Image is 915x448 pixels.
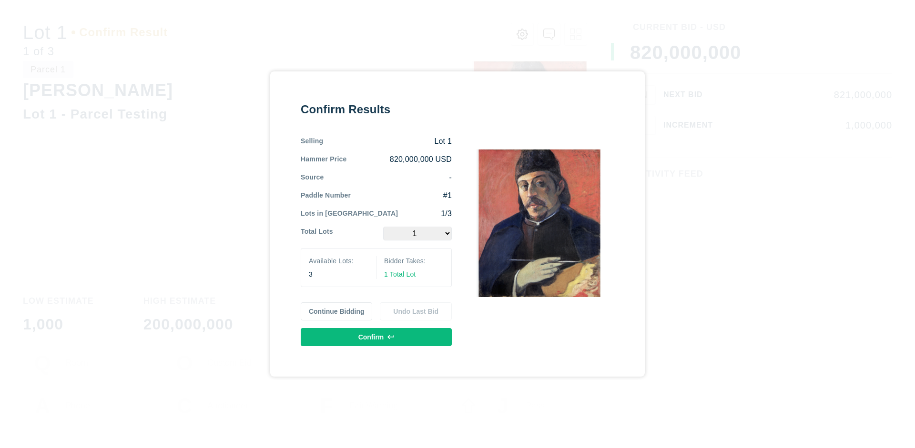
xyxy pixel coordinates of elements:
div: Available Lots: [309,256,368,266]
div: Lot 1 [323,136,452,147]
span: 1 Total Lot [384,270,416,278]
div: - [324,172,452,183]
div: Bidder Takes: [384,256,444,266]
div: #1 [351,190,452,201]
div: Hammer Price [301,154,346,165]
div: Source [301,172,324,183]
div: Selling [301,136,323,147]
button: Confirm [301,328,452,346]
button: Continue Bidding [301,302,373,320]
div: Paddle Number [301,190,351,201]
div: Confirm Results [301,102,452,117]
div: 1/3 [398,209,452,219]
div: 3 [309,269,368,279]
div: Lots in [GEOGRAPHIC_DATA] [301,209,398,219]
button: Undo Last Bid [380,302,452,320]
div: 820,000,000 USD [346,154,452,165]
div: Total Lots [301,227,333,240]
